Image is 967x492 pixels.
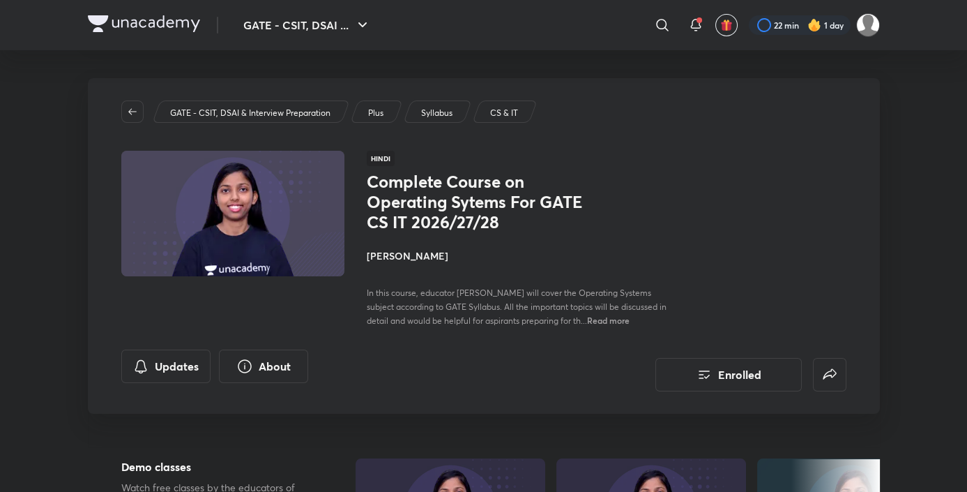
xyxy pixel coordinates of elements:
h5: Demo classes [121,459,311,475]
button: Updates [121,350,211,383]
img: avatar [720,19,733,31]
h4: [PERSON_NAME] [367,248,679,263]
span: In this course, educator [PERSON_NAME] will cover the Operating Systems subject according to GATE... [367,288,667,326]
a: CS & IT [487,107,520,119]
img: streak [807,18,821,32]
p: CS & IT [490,107,518,119]
span: Hindi [367,151,395,166]
a: Company Logo [88,15,200,36]
button: Enrolled [655,358,802,392]
button: GATE - CSIT, DSAI ... [235,11,379,39]
p: Plus [368,107,383,119]
button: avatar [715,14,738,36]
a: GATE - CSIT, DSAI & Interview Preparation [167,107,333,119]
h1: Complete Course on Operating Sytems For GATE CS IT 2026/27/28 [367,172,595,232]
a: Syllabus [418,107,455,119]
img: Varsha Sharma [856,13,880,37]
button: About [219,350,308,383]
p: Syllabus [421,107,452,119]
button: false [813,358,846,392]
img: Company Logo [88,15,200,32]
span: Read more [587,315,630,326]
a: Plus [365,107,386,119]
img: Thumbnail [119,149,346,278]
p: GATE - CSIT, DSAI & Interview Preparation [170,107,330,119]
